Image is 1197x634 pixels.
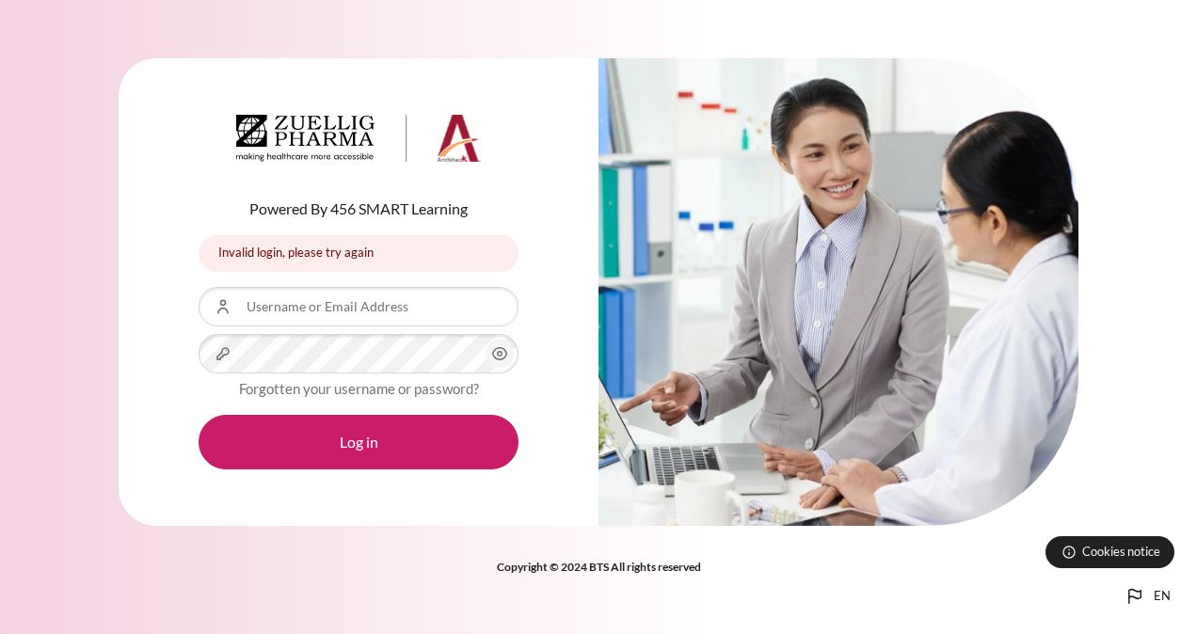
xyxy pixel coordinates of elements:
span: en [1154,587,1171,606]
div: Invalid login, please try again [199,235,519,272]
button: Languages [1116,578,1178,615]
a: Architeck [236,115,481,169]
a: Forgotten your username or password? [239,380,479,397]
span: Cookies notice [1082,543,1160,561]
strong: Copyright © 2024 BTS All rights reserved [497,560,701,574]
button: Log in [199,415,519,469]
button: Cookies notice [1045,536,1174,568]
img: Architeck [236,115,481,162]
input: Username or Email Address [199,287,519,326]
p: Powered By 456 SMART Learning [199,198,519,220]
